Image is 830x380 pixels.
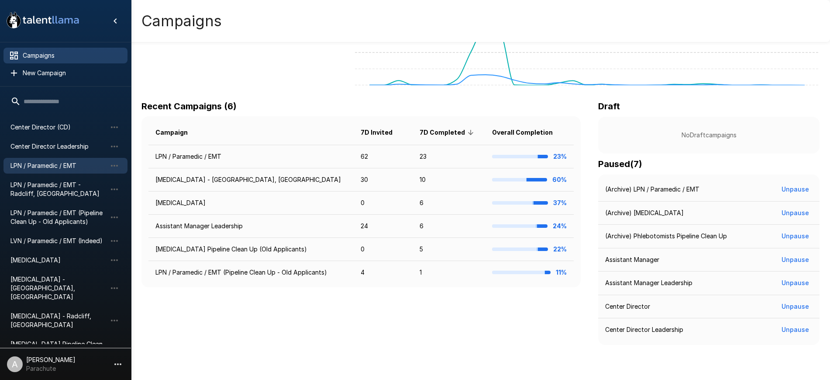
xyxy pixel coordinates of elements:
span: 7D Invited [361,127,404,138]
button: Unpause [778,252,813,268]
p: Assistant Manager Leadership [605,279,692,287]
td: 4 [354,261,413,284]
td: [MEDICAL_DATA] [148,192,354,215]
td: LPN / Paramedic / EMT (Pipeline Clean Up - Old Applicants) [148,261,354,284]
td: 6 [413,215,486,238]
td: 1 [413,261,486,284]
td: 5 [413,238,486,261]
b: Recent Campaigns (6) [141,101,237,112]
b: Draft [598,101,620,112]
button: Unpause [778,299,813,315]
b: Paused ( 7 ) [598,159,642,169]
td: 10 [413,168,486,192]
p: No Draft campaigns [612,131,806,139]
button: Unpause [778,228,813,244]
td: 24 [354,215,413,238]
p: Center Director [605,302,650,311]
p: (Archive) [MEDICAL_DATA] [605,209,684,217]
td: [MEDICAL_DATA] Pipeline Clean Up (Old Applicants) [148,238,354,261]
span: Overall Completion [492,127,564,138]
td: 23 [413,145,486,168]
b: 11% [556,268,567,276]
td: Assistant Manager Leadership [148,215,354,238]
h4: Campaigns [141,12,222,30]
td: 0 [354,238,413,261]
td: LPN / Paramedic / EMT [148,145,354,168]
span: 7D Completed [420,127,476,138]
td: 6 [413,192,486,215]
button: Unpause [778,205,813,221]
td: 62 [354,145,413,168]
b: 60% [552,176,567,183]
p: Center Director Leadership [605,325,683,334]
button: Unpause [778,322,813,338]
td: 30 [354,168,413,192]
p: (Archive) LPN / Paramedic / EMT [605,185,699,194]
p: (Archive) Phlebotomists Pipeline Clean Up [605,232,727,241]
td: [MEDICAL_DATA] - [GEOGRAPHIC_DATA], [GEOGRAPHIC_DATA] [148,168,354,192]
b: 24% [553,222,567,230]
b: 37% [553,199,567,206]
b: 23% [553,153,567,160]
p: Assistant Manager [605,255,659,264]
b: 22% [553,245,567,253]
span: Campaign [155,127,199,138]
button: Unpause [778,181,813,198]
td: 0 [354,192,413,215]
button: Unpause [778,275,813,291]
